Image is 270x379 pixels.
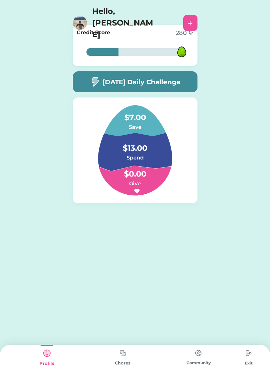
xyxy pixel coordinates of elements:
[236,360,261,366] div: Exit
[242,347,255,360] img: type%3Dchores%2C%20state%3Ddefault.svg
[83,105,188,196] img: Group%201.svg
[73,16,87,30] img: https%3A%2F%2F1dfc823d71cc564f25c7cc035732a2d8.cdn.bubble.io%2Ff1757700758603x620604596467744600%...
[92,5,157,40] h4: Hello, [PERSON_NAME]
[103,180,167,188] h6: Give
[187,18,193,28] div: +
[171,41,192,62] img: MFN-Dragon-Green-Egg.svg
[103,77,181,87] h5: [DATE] Daily Challenge
[103,162,167,180] h4: $0.00
[161,360,236,366] div: Community
[103,154,167,162] h6: Spend
[90,77,100,87] img: image-flash-1--flash-power-connect-charge-electricity-lightning.svg
[40,347,53,360] img: type%3Dkids%2C%20state%3Dselected.svg
[192,347,205,359] img: type%3Dchores%2C%20state%3Ddefault.svg
[103,123,167,131] h6: Save
[9,360,85,367] div: Profile
[103,105,167,123] h4: $7.00
[85,360,161,366] div: Chores
[103,136,167,154] h4: $13.00
[116,347,129,359] img: type%3Dchores%2C%20state%3Ddefault.svg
